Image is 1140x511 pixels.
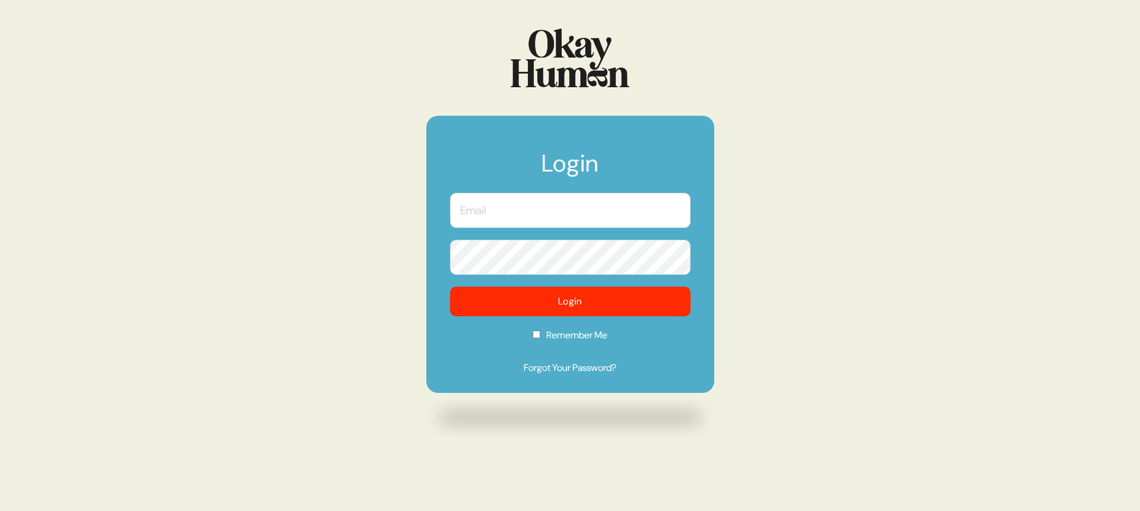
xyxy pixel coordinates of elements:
input: Email [450,193,691,228]
label: Remember Me [450,328,691,350]
img: Logo [511,28,629,87]
img: Drop shadow [426,399,714,436]
input: Remember Me [533,331,540,338]
a: Forgot Your Password? [450,361,691,375]
h1: Login [450,151,691,187]
button: Login [450,287,691,316]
